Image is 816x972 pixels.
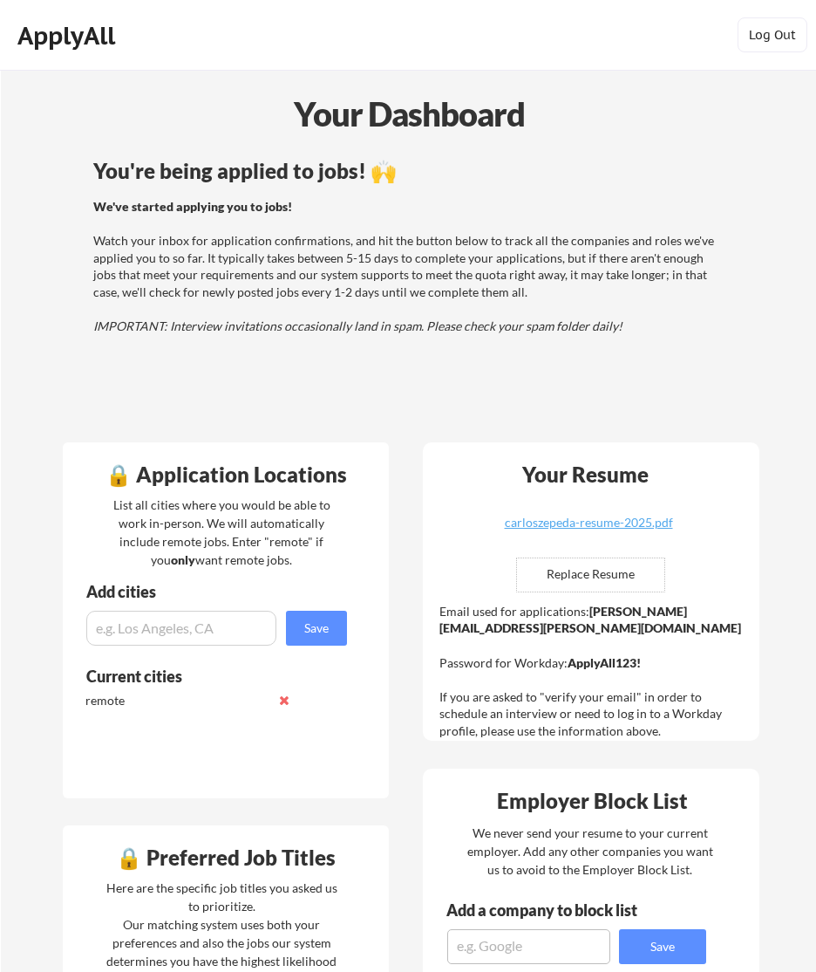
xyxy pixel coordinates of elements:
strong: [PERSON_NAME][EMAIL_ADDRESS][PERSON_NAME][DOMAIN_NAME] [439,604,741,636]
strong: ApplyAll123! [568,655,641,670]
div: Add cities [86,584,344,599]
div: Watch your inbox for application confirmations, and hit the button below to track all the compani... [93,198,715,335]
strong: We've started applying you to jobs! [93,199,292,214]
a: carloszepeda-resume-2025.pdf [485,517,692,544]
div: Email used for applications: Password for Workday: If you are asked to "verify your email" in ord... [439,603,747,740]
div: remote [85,692,269,709]
div: Add a company to block list [446,902,664,918]
button: Save [619,929,706,964]
div: You're being applied to jobs! 🙌 [93,161,720,181]
div: Current cities [86,668,321,684]
div: carloszepeda-resume-2025.pdf [485,517,692,529]
strong: only [171,552,195,567]
div: Your Resume [499,464,671,485]
div: Employer Block List [430,791,754,811]
button: Save [286,611,347,646]
input: e.g. Los Angeles, CA [86,611,276,646]
em: IMPORTANT: Interview invitations occasionally land in spam. Please check your spam folder daily! [93,318,622,333]
div: 🔒 Application Locations [64,464,388,485]
div: We never send your resume to your current employer. Add any other companies you want us to avoid ... [466,824,714,879]
div: List all cities where you would be able to work in-person. We will automatically include remote j... [102,496,342,569]
div: ApplyAll [17,21,120,51]
button: Log Out [738,17,807,52]
div: 🔒 Preferred Job Titles [64,847,388,868]
div: Your Dashboard [2,89,816,139]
